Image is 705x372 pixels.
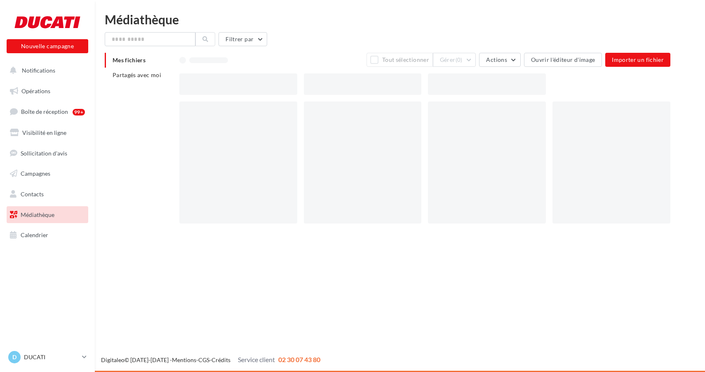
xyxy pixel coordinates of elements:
span: Contacts [21,191,44,198]
a: Sollicitation d'avis [5,145,90,162]
span: Importer un fichier [612,56,664,63]
span: Médiathèque [21,211,54,218]
button: Gérer(0) [433,53,476,67]
span: Boîte de réception [21,108,68,115]
button: Importer un fichier [605,53,670,67]
span: Actions [486,56,507,63]
p: DUCATI [24,353,79,361]
span: Calendrier [21,231,48,238]
a: Calendrier [5,226,90,244]
div: Médiathèque [105,13,695,26]
a: Médiathèque [5,206,90,224]
span: D [12,353,16,361]
a: Campagnes [5,165,90,182]
span: © [DATE]-[DATE] - - - [101,356,320,363]
span: Sollicitation d'avis [21,149,67,156]
span: (0) [456,57,463,63]
span: Opérations [21,87,50,94]
a: Mentions [172,356,196,363]
button: Nouvelle campagne [7,39,88,53]
button: Actions [479,53,520,67]
button: Tout sélectionner [367,53,432,67]
a: Opérations [5,82,90,100]
div: 99+ [73,109,85,115]
a: CGS [198,356,209,363]
span: 02 30 07 43 80 [278,356,320,363]
span: Campagnes [21,170,50,177]
span: Notifications [22,67,55,74]
button: Notifications [5,62,87,79]
a: Visibilité en ligne [5,124,90,141]
a: Digitaleo [101,356,125,363]
a: Crédits [211,356,230,363]
span: Mes fichiers [113,57,146,64]
a: D DUCATI [7,349,88,365]
a: Contacts [5,186,90,203]
button: Filtrer par [219,32,267,46]
span: Partagés avec moi [113,71,161,78]
button: Ouvrir l'éditeur d'image [524,53,602,67]
span: Service client [238,356,275,363]
span: Visibilité en ligne [22,129,66,136]
a: Boîte de réception99+ [5,103,90,120]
